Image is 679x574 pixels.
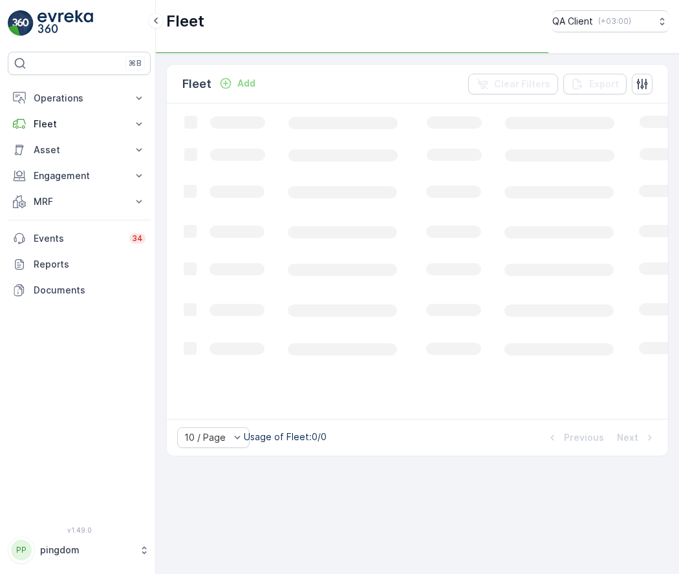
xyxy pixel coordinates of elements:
[8,189,151,215] button: MRF
[8,537,151,564] button: PPpingdom
[552,15,593,28] p: QA Client
[8,277,151,303] a: Documents
[34,232,122,245] p: Events
[564,431,604,444] p: Previous
[544,430,605,445] button: Previous
[8,111,151,137] button: Fleet
[494,78,550,90] p: Clear Filters
[214,76,261,91] button: Add
[34,169,125,182] p: Engagement
[552,10,669,32] button: QA Client(+03:00)
[34,258,145,271] p: Reports
[34,118,125,131] p: Fleet
[616,430,658,445] button: Next
[129,58,142,69] p: ⌘B
[617,431,638,444] p: Next
[8,137,151,163] button: Asset
[132,233,143,244] p: 34
[8,10,34,36] img: logo
[38,10,93,36] img: logo_light-DOdMpM7g.png
[40,544,133,557] p: pingdom
[237,77,255,90] p: Add
[11,540,32,560] div: PP
[166,11,204,32] p: Fleet
[589,78,619,90] p: Export
[34,284,145,297] p: Documents
[598,16,631,27] p: ( +03:00 )
[8,163,151,189] button: Engagement
[8,226,151,251] a: Events34
[563,74,627,94] button: Export
[8,85,151,111] button: Operations
[468,74,558,94] button: Clear Filters
[182,75,211,93] p: Fleet
[8,526,151,534] span: v 1.49.0
[244,430,327,443] p: Usage of Fleet : 0/0
[34,92,125,105] p: Operations
[8,251,151,277] a: Reports
[34,143,125,156] p: Asset
[34,195,125,208] p: MRF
